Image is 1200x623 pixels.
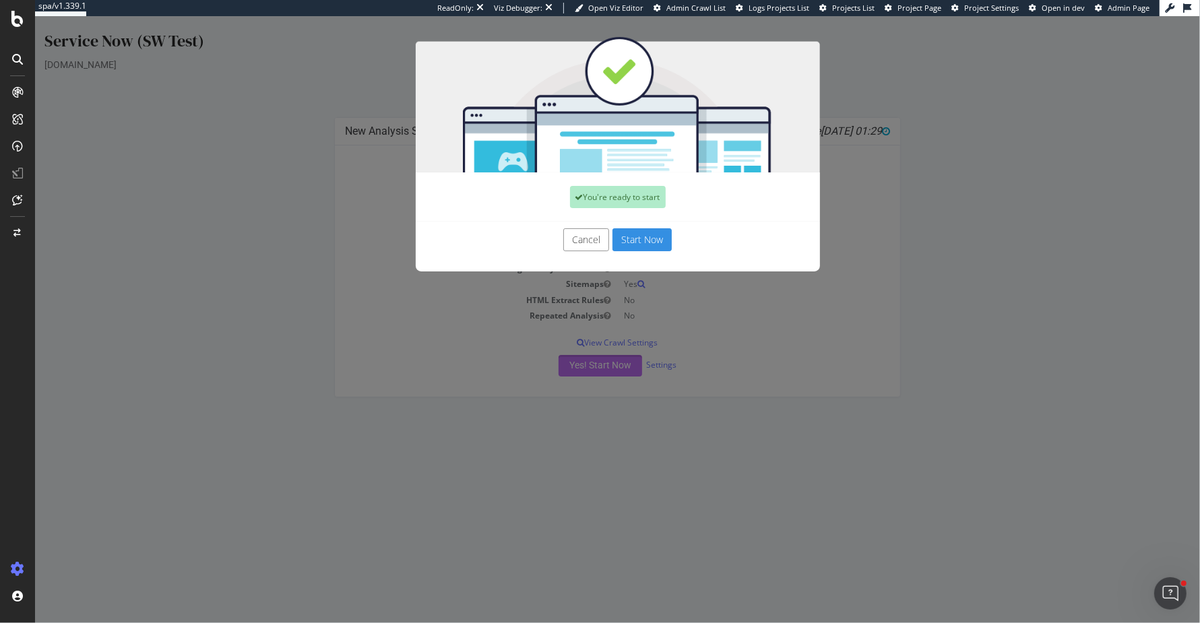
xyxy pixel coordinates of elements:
[666,3,726,13] span: Admin Crawl List
[1108,3,1149,13] span: Admin Page
[654,3,726,13] a: Admin Crawl List
[381,20,785,156] img: You're all set!
[951,3,1019,13] a: Project Settings
[1154,577,1187,610] iframe: Intercom live chat
[588,3,643,13] span: Open Viz Editor
[832,3,875,13] span: Projects List
[897,3,941,13] span: Project Page
[437,3,474,13] div: ReadOnly:
[1029,3,1085,13] a: Open in dev
[819,3,875,13] a: Projects List
[535,170,631,192] div: You're ready to start
[528,212,574,235] button: Cancel
[494,3,542,13] div: Viz Debugger:
[885,3,941,13] a: Project Page
[577,212,637,235] button: Start Now
[736,3,809,13] a: Logs Projects List
[1042,3,1085,13] span: Open in dev
[964,3,1019,13] span: Project Settings
[749,3,809,13] span: Logs Projects List
[575,3,643,13] a: Open Viz Editor
[1095,3,1149,13] a: Admin Page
